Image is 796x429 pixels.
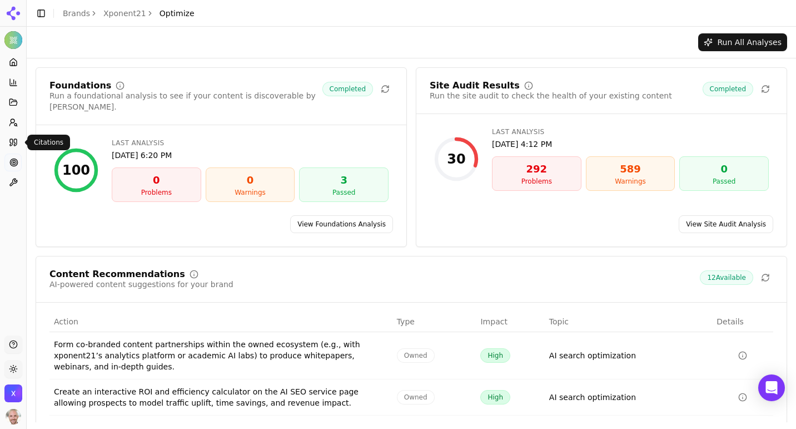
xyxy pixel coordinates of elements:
[103,8,146,19] a: Xponent21
[54,316,388,327] div: Action
[49,90,322,112] div: Run a foundational analysis to see if your content is discoverable by [PERSON_NAME].
[591,161,670,177] div: 589
[112,139,389,147] div: Last Analysis
[758,374,785,401] div: Open Intercom Messenger
[698,33,787,51] button: Run All Analyses
[430,81,520,90] div: Site Audit Results
[4,384,22,402] button: Open organization switcher
[397,348,435,363] span: Owned
[117,172,196,188] div: 0
[49,81,111,90] div: Foundations
[49,279,233,290] div: AI-powered content suggestions for your brand
[290,215,393,233] a: View Foundations Analysis
[397,390,435,405] span: Owned
[63,9,90,18] a: Brands
[447,150,465,168] div: 30
[703,82,753,96] span: Completed
[160,8,195,19] span: Optimize
[684,177,764,186] div: Passed
[62,161,90,179] div: 100
[480,348,510,363] span: High
[480,390,510,405] span: High
[63,8,195,19] nav: breadcrumb
[49,270,185,279] div: Content Recommendations
[4,384,22,402] img: Xponent21 Inc
[492,127,769,136] div: Last Analysis
[211,188,290,197] div: Warnings
[684,161,764,177] div: 0
[4,31,22,49] img: Xponent21
[549,392,636,403] a: AI search optimization
[480,316,540,327] div: Impact
[430,90,672,101] div: Run the site audit to check the health of your existing content
[700,270,753,285] span: 12 Available
[549,316,708,327] div: Topic
[497,161,576,177] div: 292
[54,386,388,408] div: Create an interactive ROI and efficiency calculator on the AI SEO service page allowing prospects...
[117,188,196,197] div: Problems
[492,139,769,150] div: [DATE] 4:12 PM
[6,409,21,425] img: Will Melton
[4,31,22,49] button: Current brand: Xponent21
[304,188,384,197] div: Passed
[54,339,388,372] div: Form co-branded content partnerships within the owned ecosystem (e.g., with xponent21’s analytics...
[112,150,389,161] div: [DATE] 6:20 PM
[717,316,769,327] div: Details
[6,409,21,425] button: Open user button
[497,177,576,186] div: Problems
[322,82,373,96] span: Completed
[27,135,70,150] div: Citations
[679,215,773,233] a: View Site Audit Analysis
[591,177,670,186] div: Warnings
[304,172,384,188] div: 3
[397,316,472,327] div: Type
[549,350,636,361] a: AI search optimization
[211,172,290,188] div: 0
